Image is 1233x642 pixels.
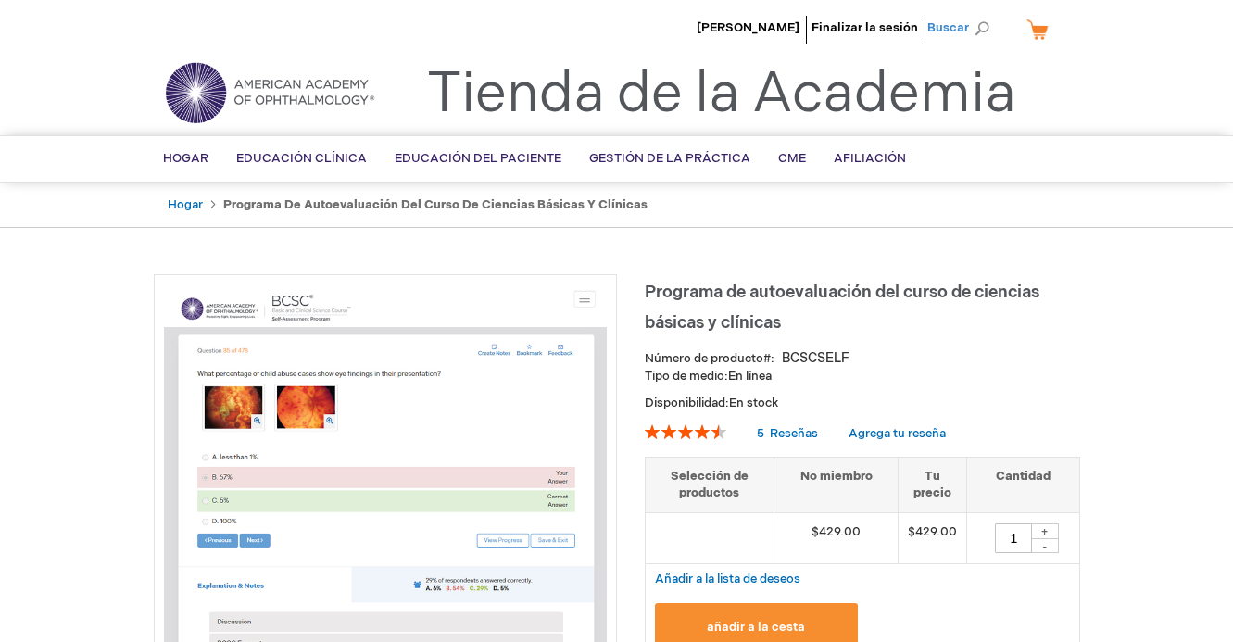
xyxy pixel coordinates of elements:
font: Reseñas [770,426,818,441]
font: $429.00 [812,524,861,539]
font: Hogar [163,151,208,166]
font: En línea [728,369,772,384]
font: Programa de autoevaluación del curso de ciencias básicas y clínicas [223,197,648,212]
font: 5 [757,426,764,441]
a: Agrega tu reseña [849,426,946,441]
font: Número de producto [645,351,763,366]
font: Añadir a la lista de deseos [655,572,800,586]
font: + [1041,525,1048,540]
font: añadir a la cesta [707,620,805,635]
font: En stock [729,396,778,410]
a: 5 Reseñas [757,426,821,441]
font: CME [778,151,806,166]
a: Hogar [168,197,203,212]
font: Gestión de la práctica [589,151,750,166]
font: Programa de autoevaluación del curso de ciencias básicas y clínicas [645,283,1039,333]
font: Tu precio [913,469,951,501]
font: Afiliación [834,151,906,166]
font: Buscar [927,20,969,35]
font: $429.00 [908,524,957,539]
font: Cantidad [996,469,1051,484]
font: Educación clínica [236,151,367,166]
font: Selección de productos [671,469,749,501]
font: - [1042,540,1047,555]
font: Educación del paciente [395,151,561,166]
input: Cantidad [995,523,1032,553]
a: Añadir a la lista de deseos [655,571,800,586]
a: Tienda de la Academia [427,61,1016,128]
font: BCSCSELF [782,350,849,366]
font: No miembro [800,469,873,484]
font: Tipo de medio: [645,369,728,384]
font: Disponibilidad: [645,396,729,410]
a: Finalizar la sesión [812,20,918,35]
a: [PERSON_NAME] [697,20,799,35]
div: 92% [645,424,726,439]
